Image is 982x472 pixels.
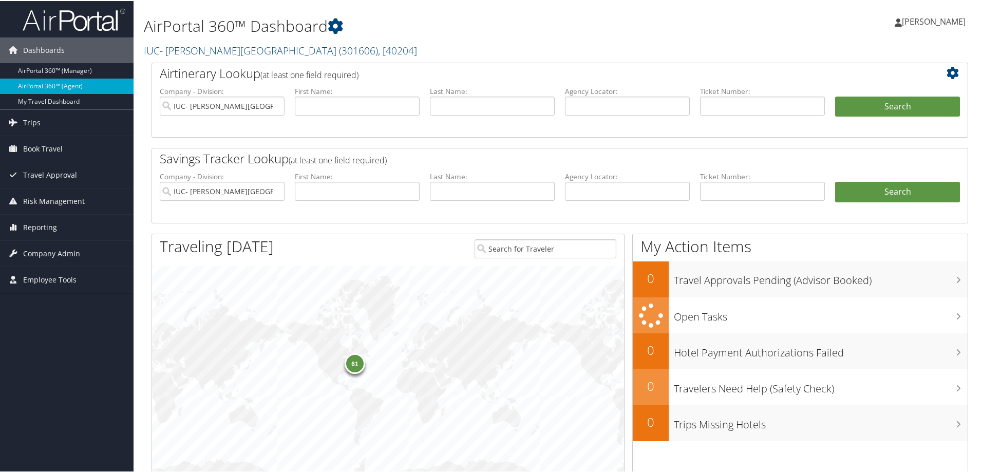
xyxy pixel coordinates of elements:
[633,269,669,286] h2: 0
[674,339,968,359] h3: Hotel Payment Authorizations Failed
[295,85,420,96] label: First Name:
[23,161,77,187] span: Travel Approval
[565,171,690,181] label: Agency Locator:
[835,181,960,201] a: Search
[144,14,698,36] h1: AirPortal 360™ Dashboard
[565,85,690,96] label: Agency Locator:
[835,96,960,116] button: Search
[674,411,968,431] h3: Trips Missing Hotels
[700,85,825,96] label: Ticket Number:
[633,235,968,256] h1: My Action Items
[674,267,968,287] h3: Travel Approvals Pending (Advisor Booked)
[23,135,63,161] span: Book Travel
[633,376,669,394] h2: 0
[23,214,57,239] span: Reporting
[23,266,77,292] span: Employee Tools
[633,296,968,333] a: Open Tasks
[633,332,968,368] a: 0Hotel Payment Authorizations Failed
[160,85,285,96] label: Company - Division:
[144,43,417,56] a: IUC- [PERSON_NAME][GEOGRAPHIC_DATA]
[23,240,80,266] span: Company Admin
[295,171,420,181] label: First Name:
[23,7,125,31] img: airportal-logo.png
[633,412,669,430] h2: 0
[160,64,892,81] h2: Airtinerary Lookup
[345,352,365,373] div: 61
[23,36,65,62] span: Dashboards
[633,404,968,440] a: 0Trips Missing Hotels
[902,15,966,26] span: [PERSON_NAME]
[160,181,285,200] input: search accounts
[378,43,417,56] span: , [ 40204 ]
[23,187,85,213] span: Risk Management
[633,260,968,296] a: 0Travel Approvals Pending (Advisor Booked)
[895,5,976,36] a: [PERSON_NAME]
[289,154,387,165] span: (at least one field required)
[160,149,892,166] h2: Savings Tracker Lookup
[160,235,274,256] h1: Traveling [DATE]
[430,171,555,181] label: Last Name:
[23,109,41,135] span: Trips
[475,238,616,257] input: Search for Traveler
[339,43,378,56] span: ( 301606 )
[674,304,968,323] h3: Open Tasks
[633,341,669,358] h2: 0
[674,375,968,395] h3: Travelers Need Help (Safety Check)
[430,85,555,96] label: Last Name:
[260,68,358,80] span: (at least one field required)
[160,171,285,181] label: Company - Division:
[633,368,968,404] a: 0Travelers Need Help (Safety Check)
[700,171,825,181] label: Ticket Number:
